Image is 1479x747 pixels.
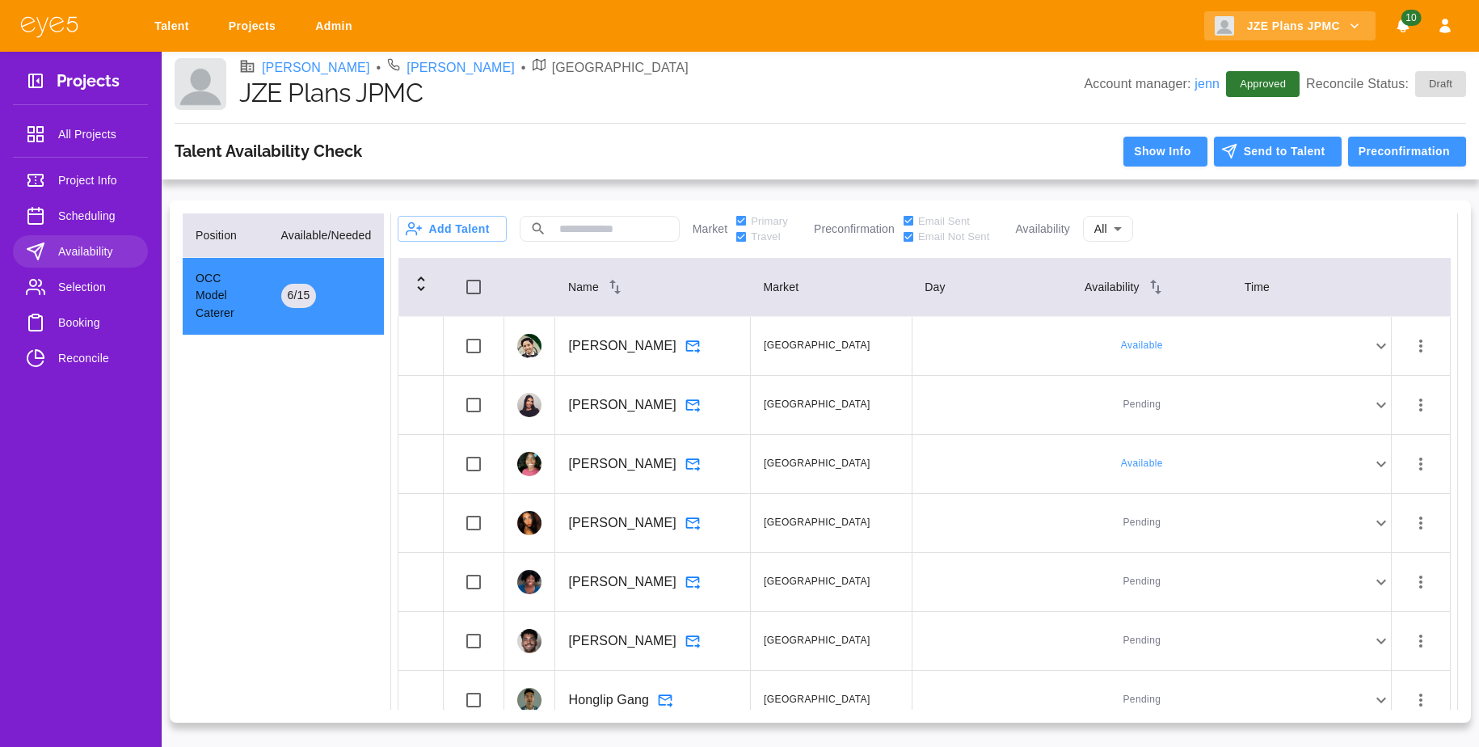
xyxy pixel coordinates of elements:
span: [GEOGRAPHIC_DATA] [764,633,870,649]
img: eye5 [19,15,79,38]
span: [GEOGRAPHIC_DATA] [764,397,870,413]
p: Preconfirmation [814,221,895,238]
img: profile_picture [517,511,541,535]
img: profile_picture [517,334,541,358]
div: Pending [912,631,1391,651]
img: Client logo [175,58,226,110]
a: All Projects [13,118,148,150]
span: Email Sent [918,213,970,230]
p: [PERSON_NAME] [568,631,676,651]
div: Available [912,454,1391,474]
a: Scheduling [13,200,148,232]
a: Reconcile [13,342,148,374]
span: Primary [751,213,788,230]
a: [PERSON_NAME] [262,58,370,78]
th: Available/Needed [268,213,385,258]
a: Project Info [13,164,148,196]
div: All [1083,213,1133,246]
span: Available [1121,338,1163,354]
span: Draft [1419,76,1462,92]
img: Client logo [1215,16,1234,36]
a: Booking [13,306,148,339]
p: [PERSON_NAME] [568,336,676,356]
a: Talent [144,11,205,41]
th: Position [183,213,268,258]
p: [GEOGRAPHIC_DATA] [552,58,689,78]
a: Availability [13,235,148,268]
span: [GEOGRAPHIC_DATA] [764,574,870,590]
span: Email Not Sent [918,229,989,245]
span: [GEOGRAPHIC_DATA] [764,692,870,708]
td: OCC Model Caterer [183,257,268,336]
p: Availability [1015,221,1069,238]
span: [GEOGRAPHIC_DATA] [764,456,870,472]
span: Pending [1123,574,1161,590]
button: Preconfirmation [1348,137,1466,167]
button: Send to Talent [1214,137,1342,167]
span: Approved [1230,76,1296,92]
span: 10 [1401,10,1421,26]
span: [GEOGRAPHIC_DATA] [764,338,870,354]
span: [GEOGRAPHIC_DATA] [764,515,870,531]
a: Projects [218,11,292,41]
div: Name [568,277,738,297]
button: JZE Plans JPMC [1204,11,1376,41]
th: Day [912,258,1072,317]
a: Admin [305,11,369,41]
span: Reconcile [58,348,135,368]
div: Available [912,336,1391,356]
p: Honglip Gang [568,690,649,710]
span: Pending [1123,692,1161,708]
th: Time [1232,258,1392,317]
p: [PERSON_NAME] [568,395,676,415]
span: Pending [1123,633,1161,649]
div: Pending [912,690,1391,710]
span: Scheduling [58,206,135,226]
span: Pending [1123,397,1161,413]
p: [PERSON_NAME] [568,454,676,474]
p: [PERSON_NAME] [568,513,676,533]
p: Account manager: [1084,74,1220,94]
h1: JZE Plans JPMC [239,78,1084,108]
img: profile_picture [517,452,541,476]
button: Add Talent [398,216,506,242]
span: Project Info [58,171,135,190]
img: profile_picture [517,570,541,594]
li: • [377,58,381,78]
h3: Talent Availability Check [175,141,362,161]
div: Pending [912,395,1391,415]
h3: Projects [57,71,120,96]
p: Market [693,221,728,238]
img: profile_picture [517,629,541,653]
span: All Projects [58,124,135,144]
span: Available [1121,456,1163,472]
span: Travel [751,229,780,245]
a: jenn [1195,77,1220,91]
span: Availability [58,242,135,261]
th: Market [751,258,912,317]
button: Show Info [1123,137,1207,167]
span: Selection [58,277,135,297]
a: [PERSON_NAME] [407,58,515,78]
img: profile_picture [517,393,541,417]
p: [PERSON_NAME] [568,572,676,592]
span: Pending [1123,515,1161,531]
img: profile_picture [517,688,541,712]
a: Selection [13,271,148,303]
p: Reconcile Status: [1306,71,1466,97]
div: Pending [912,513,1391,533]
div: Pending [912,572,1391,592]
div: 6 / 15 [281,284,317,308]
span: Booking [58,313,135,332]
div: Availability [1085,277,1219,297]
li: • [521,58,526,78]
button: Notifications [1388,11,1418,41]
